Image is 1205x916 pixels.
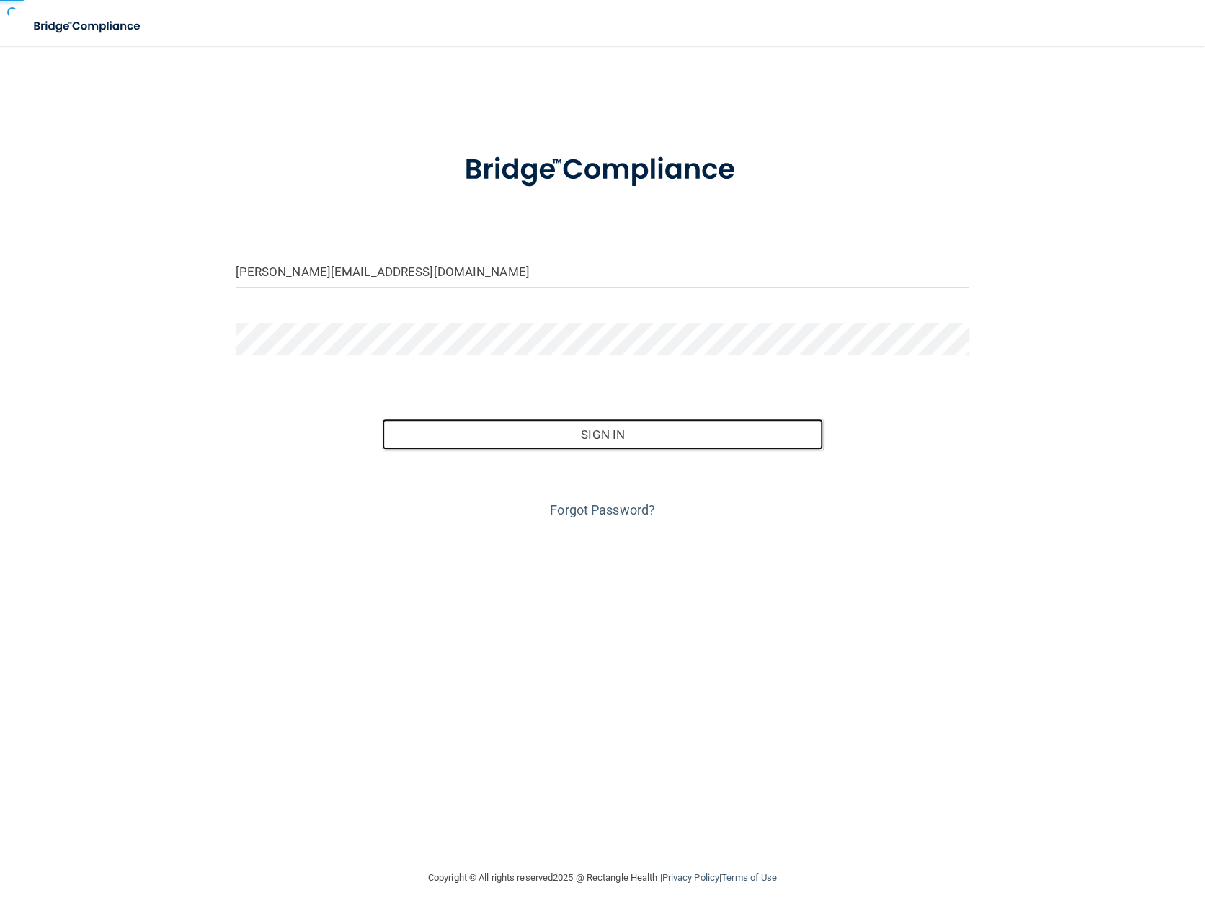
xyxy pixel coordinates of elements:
[382,419,822,450] button: Sign In
[550,502,655,517] a: Forgot Password?
[22,12,154,41] img: bridge_compliance_login_screen.278c3ca4.svg
[662,872,719,883] a: Privacy Policy
[435,133,770,208] img: bridge_compliance_login_screen.278c3ca4.svg
[339,855,866,901] div: Copyright © All rights reserved 2025 @ Rectangle Health | |
[236,255,970,288] input: Email
[956,814,1188,871] iframe: Drift Widget Chat Controller
[721,872,777,883] a: Terms of Use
